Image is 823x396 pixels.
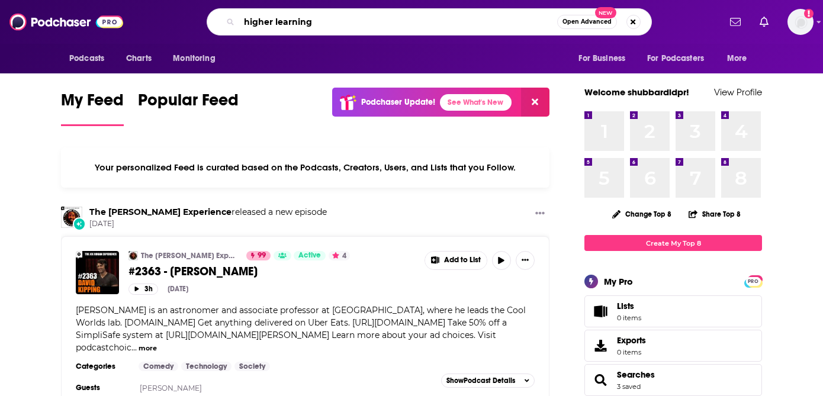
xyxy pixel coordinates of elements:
span: Add to List [444,256,481,265]
button: Show profile menu [787,9,814,35]
div: Search podcasts, credits, & more... [207,8,652,36]
span: My Feed [61,90,124,117]
a: #2363 - [PERSON_NAME] [128,264,416,279]
span: #2363 - [PERSON_NAME] [128,264,258,279]
a: Create My Top 8 [584,235,762,251]
a: The [PERSON_NAME] Experience [141,251,239,260]
button: 4 [329,251,350,260]
img: The Joe Rogan Experience [128,251,138,260]
span: Searches [584,364,762,396]
a: Society [234,362,270,371]
h3: Guests [76,383,129,392]
a: Show notifications dropdown [755,12,773,32]
a: Lists [584,295,762,327]
button: Show More Button [516,251,535,270]
span: 0 items [617,348,646,356]
span: Charts [126,50,152,67]
span: Active [298,250,321,262]
a: Exports [584,330,762,362]
a: [PERSON_NAME] [140,384,202,392]
button: Show More Button [531,207,549,221]
a: Searches [589,372,612,388]
button: open menu [639,47,721,70]
img: User Profile [787,9,814,35]
span: Logged in as shubbardidpr [787,9,814,35]
a: Show notifications dropdown [725,12,745,32]
button: Share Top 8 [688,202,741,226]
a: 3 saved [617,382,641,391]
button: open menu [165,47,230,70]
button: 3h [128,284,158,295]
a: PRO [746,276,760,285]
span: [DATE] [89,219,327,229]
a: My Feed [61,90,124,126]
svg: Add a profile image [804,9,814,18]
span: Show Podcast Details [446,376,515,385]
a: Comedy [139,362,178,371]
img: The Joe Rogan Experience [61,207,82,228]
button: open menu [719,47,762,70]
a: Welcome shubbardidpr! [584,86,689,98]
button: more [139,343,157,353]
span: ... [131,342,137,353]
a: Searches [617,369,655,380]
a: See What's New [440,94,512,111]
span: Exports [617,335,646,346]
img: #2363 - David Kipping [76,251,119,294]
span: Podcasts [69,50,104,67]
a: Active [294,251,326,260]
input: Search podcasts, credits, & more... [239,12,557,31]
button: Show More Button [425,252,487,269]
span: Popular Feed [138,90,239,117]
button: ShowPodcast Details [441,374,535,388]
a: 99 [246,251,271,260]
span: More [727,50,747,67]
span: [PERSON_NAME] is an astronomer and associate professor at [GEOGRAPHIC_DATA], where he leads the C... [76,305,526,353]
button: open menu [570,47,640,70]
button: Change Top 8 [605,207,679,221]
button: Open AdvancedNew [557,15,617,29]
p: Podchaser Update! [361,97,435,107]
a: Technology [181,362,232,371]
h3: released a new episode [89,207,327,218]
span: For Business [578,50,625,67]
span: Exports [589,337,612,354]
div: [DATE] [168,285,188,293]
span: Monitoring [173,50,215,67]
div: My Pro [604,276,633,287]
a: View Profile [714,86,762,98]
div: Your personalized Feed is curated based on the Podcasts, Creators, Users, and Lists that you Follow. [61,147,549,188]
span: 0 items [617,314,641,322]
span: New [595,7,616,18]
button: open menu [61,47,120,70]
a: The Joe Rogan Experience [89,207,232,217]
span: Lists [617,301,641,311]
h3: Categories [76,362,129,371]
span: 99 [258,250,266,262]
span: For Podcasters [647,50,704,67]
img: Podchaser - Follow, Share and Rate Podcasts [9,11,123,33]
div: New Episode [73,217,86,230]
span: Lists [589,303,612,320]
a: Popular Feed [138,90,239,126]
span: Lists [617,301,634,311]
a: Charts [118,47,159,70]
span: Open Advanced [562,19,612,25]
